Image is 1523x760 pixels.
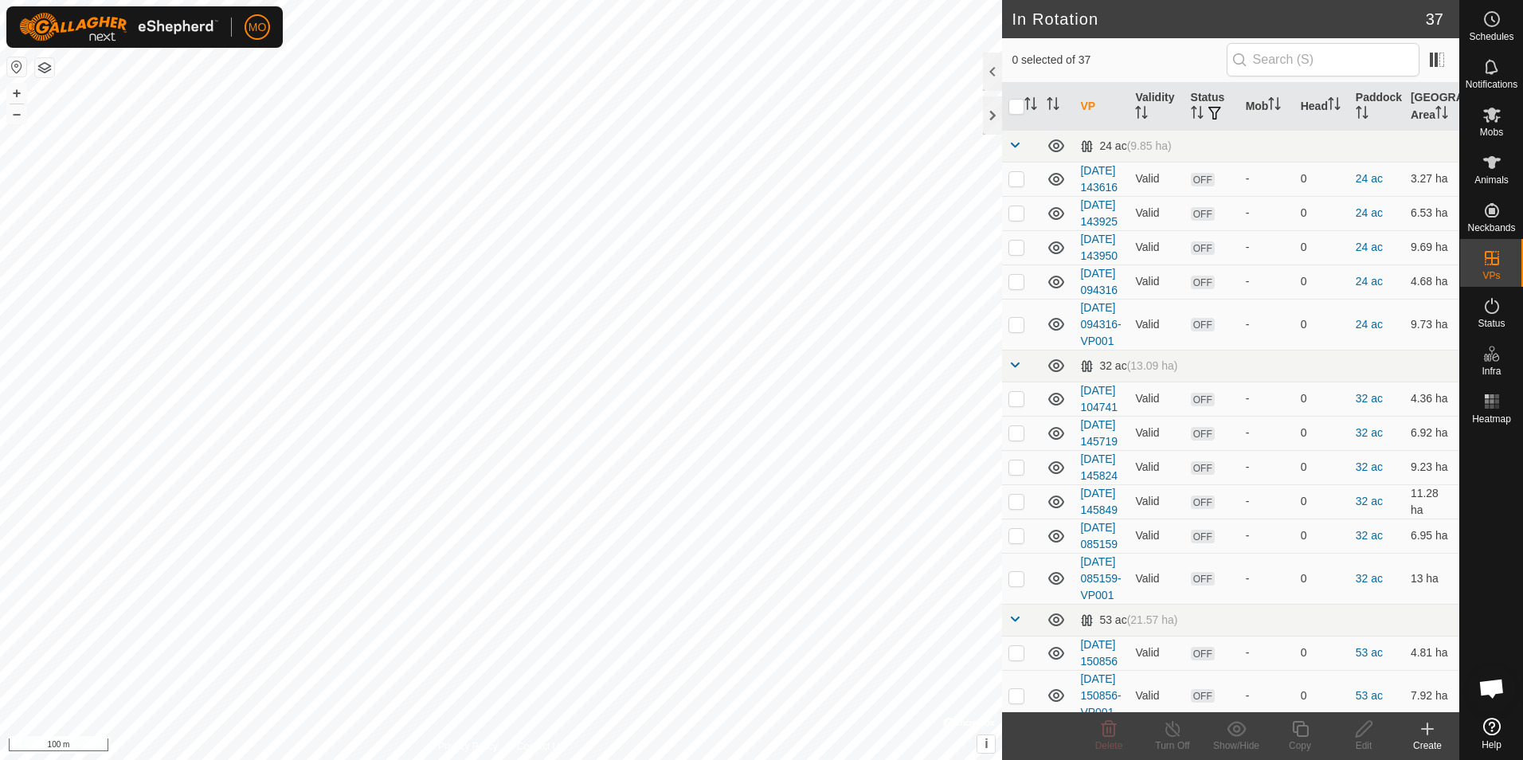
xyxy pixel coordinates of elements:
[19,13,218,41] img: Gallagher Logo
[1135,108,1148,121] p-sorticon: Activate to sort
[1294,162,1349,196] td: 0
[1012,10,1425,29] h2: In Rotation
[7,104,26,123] button: –
[1356,206,1383,219] a: 24 ac
[1080,198,1118,228] a: [DATE] 143925
[1191,461,1215,475] span: OFF
[1246,205,1288,221] div: -
[1129,264,1184,299] td: Valid
[1129,670,1184,721] td: Valid
[1404,230,1459,264] td: 9.69 ha
[1191,207,1215,221] span: OFF
[1246,493,1288,510] div: -
[1268,738,1332,753] div: Copy
[1047,100,1059,112] p-sorticon: Activate to sort
[1332,738,1396,753] div: Edit
[1294,450,1349,484] td: 0
[1080,233,1118,262] a: [DATE] 143950
[1349,83,1404,131] th: Paddock
[1129,83,1184,131] th: Validity
[1356,572,1383,585] a: 32 ac
[1080,487,1118,516] a: [DATE] 145849
[1129,519,1184,553] td: Valid
[1294,382,1349,416] td: 0
[1480,127,1503,137] span: Mobs
[1191,393,1215,406] span: OFF
[1246,316,1288,333] div: -
[1246,170,1288,187] div: -
[1294,519,1349,553] td: 0
[1080,359,1177,373] div: 32 ac
[1191,572,1215,586] span: OFF
[1404,83,1459,131] th: [GEOGRAPHIC_DATA] Area
[1356,646,1383,659] a: 53 ac
[1246,459,1288,476] div: -
[1129,484,1184,519] td: Valid
[1404,636,1459,670] td: 4.81 ha
[1294,299,1349,350] td: 0
[1294,416,1349,450] td: 0
[35,58,54,77] button: Map Layers
[985,737,988,750] span: i
[1294,553,1349,604] td: 0
[1080,452,1118,482] a: [DATE] 145824
[1239,83,1294,131] th: Mob
[1482,740,1501,750] span: Help
[1204,738,1268,753] div: Show/Hide
[1356,392,1383,405] a: 32 ac
[1080,384,1118,413] a: [DATE] 104741
[1474,175,1509,185] span: Animals
[1356,460,1383,473] a: 32 ac
[1356,108,1368,121] p-sorticon: Activate to sort
[1080,418,1118,448] a: [DATE] 145719
[1129,196,1184,230] td: Valid
[1080,301,1121,347] a: [DATE] 094316-VP001
[1404,670,1459,721] td: 7.92 ha
[1404,519,1459,553] td: 6.95 ha
[1469,32,1513,41] span: Schedules
[1404,450,1459,484] td: 9.23 ha
[1184,83,1239,131] th: Status
[1466,80,1517,89] span: Notifications
[1460,711,1523,756] a: Help
[1478,319,1505,328] span: Status
[1191,108,1204,121] p-sorticon: Activate to sort
[517,739,564,754] a: Contact Us
[1294,670,1349,721] td: 0
[1435,108,1448,121] p-sorticon: Activate to sort
[1127,613,1178,626] span: (21.57 ha)
[1467,223,1515,233] span: Neckbands
[1246,644,1288,661] div: -
[1129,416,1184,450] td: Valid
[249,19,267,36] span: MO
[1404,196,1459,230] td: 6.53 ha
[1404,416,1459,450] td: 6.92 ha
[1191,173,1215,186] span: OFF
[1227,43,1419,76] input: Search (S)
[1356,495,1383,507] a: 32 ac
[1191,427,1215,441] span: OFF
[1080,638,1118,668] a: [DATE] 150856
[1396,738,1459,753] div: Create
[1294,196,1349,230] td: 0
[1080,521,1118,550] a: [DATE] 085159
[1294,230,1349,264] td: 0
[1356,241,1383,253] a: 24 ac
[1246,390,1288,407] div: -
[1074,83,1129,131] th: VP
[1024,100,1037,112] p-sorticon: Activate to sort
[1191,241,1215,255] span: OFF
[1482,271,1500,280] span: VPs
[1404,382,1459,416] td: 4.36 ha
[1141,738,1204,753] div: Turn Off
[1129,450,1184,484] td: Valid
[1012,52,1226,69] span: 0 selected of 37
[438,739,498,754] a: Privacy Policy
[1129,553,1184,604] td: Valid
[1080,267,1118,296] a: [DATE] 094316
[1129,230,1184,264] td: Valid
[1080,555,1121,601] a: [DATE] 085159-VP001
[1356,275,1383,288] a: 24 ac
[1246,570,1288,587] div: -
[1246,425,1288,441] div: -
